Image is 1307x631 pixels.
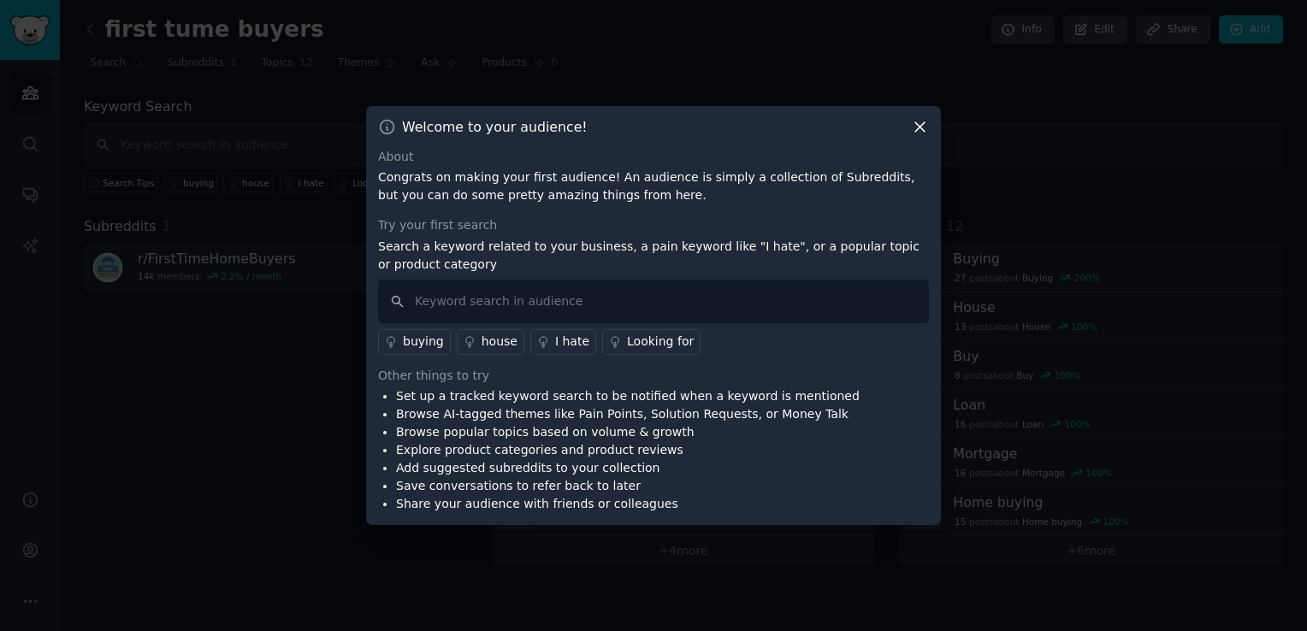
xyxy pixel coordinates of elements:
li: Share your audience with friends or colleagues [396,495,860,513]
li: Set up a tracked keyword search to be notified when a keyword is mentioned [396,387,860,405]
div: Looking for [627,333,694,351]
div: buying [403,333,444,351]
a: Looking for [602,329,701,355]
p: Search a keyword related to your business, a pain keyword like "I hate", or a popular topic or pr... [378,238,929,274]
div: I hate [555,333,589,351]
li: Add suggested subreddits to your collection [396,459,860,477]
div: house [482,333,517,351]
li: Browse popular topics based on volume & growth [396,423,860,441]
h3: Welcome to your audience! [402,118,588,136]
a: buying [378,329,451,355]
li: Browse AI-tagged themes like Pain Points, Solution Requests, or Money Talk [396,405,860,423]
a: house [457,329,524,355]
div: Try your first search [378,216,929,234]
a: I hate [530,329,596,355]
div: Other things to try [378,367,929,385]
div: About [378,148,929,166]
p: Congrats on making your first audience! An audience is simply a collection of Subreddits, but you... [378,168,929,204]
li: Explore product categories and product reviews [396,441,860,459]
input: Keyword search in audience [378,280,929,323]
li: Save conversations to refer back to later [396,477,860,495]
